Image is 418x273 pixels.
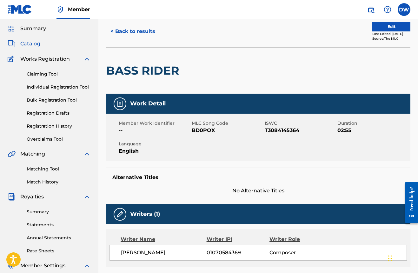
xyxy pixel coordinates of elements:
div: Writer IPI [207,236,269,243]
a: Annual Statements [27,235,91,241]
a: Match History [27,179,91,185]
h5: Work Detail [130,100,166,107]
div: Writer Name [121,236,207,243]
iframe: Resource Center [400,176,418,229]
a: Public Search [365,3,377,16]
img: MLC Logo [8,5,32,14]
span: MLC Song Code [192,120,263,127]
img: Works Registration [8,55,16,63]
span: Language [119,141,190,147]
img: Member Settings [8,262,15,270]
a: Overclaims Tool [27,136,91,143]
img: expand [83,55,91,63]
span: Composer [269,249,327,256]
div: Help [381,3,394,16]
img: Royalties [8,193,15,201]
div: Source: The MLC [372,36,410,41]
span: BD0POX [192,127,263,134]
span: -- [119,127,190,134]
iframe: Chat Widget [386,243,418,273]
h5: Writers (1) [130,210,160,218]
a: CatalogCatalog [8,40,40,48]
img: Summary [8,25,15,32]
span: Member Work Identifier [119,120,190,127]
a: Matching Tool [27,166,91,172]
a: Claiming Tool [27,71,91,77]
button: < Back to results [106,23,160,39]
img: Catalog [8,40,15,48]
a: Individual Registration Tool [27,84,91,90]
h5: Alternative Titles [112,174,404,181]
span: No Alternative Titles [106,187,410,195]
span: Member [68,6,90,13]
img: Matching [8,150,16,158]
div: Writer Role [269,236,327,243]
span: [PERSON_NAME] [121,249,207,256]
img: help [384,6,391,13]
a: Statements [27,222,91,228]
div: Drag [388,249,392,268]
span: Works Registration [20,55,70,63]
span: Catalog [20,40,40,48]
span: Royalties [20,193,44,201]
a: SummarySummary [8,25,46,32]
span: T3084145364 [265,127,336,134]
img: search [367,6,375,13]
span: Matching [20,150,45,158]
h2: BASS RIDER [106,63,182,78]
img: Writers [116,210,124,218]
div: Last Edited: [DATE] [372,31,410,36]
span: English [119,147,190,155]
span: 02:55 [337,127,409,134]
a: Registration Drafts [27,110,91,117]
a: Summary [27,209,91,215]
a: Rate Sheets [27,248,91,254]
span: 01070584369 [207,249,269,256]
img: expand [83,262,91,270]
img: Work Detail [116,100,124,108]
span: Summary [20,25,46,32]
span: Member Settings [20,262,65,270]
img: Top Rightsholder [56,6,64,13]
div: User Menu [398,3,410,16]
a: Bulk Registration Tool [27,97,91,103]
button: Edit [372,22,410,31]
span: Duration [337,120,409,127]
img: expand [83,150,91,158]
a: Registration History [27,123,91,130]
img: expand [83,193,91,201]
span: ISWC [265,120,336,127]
